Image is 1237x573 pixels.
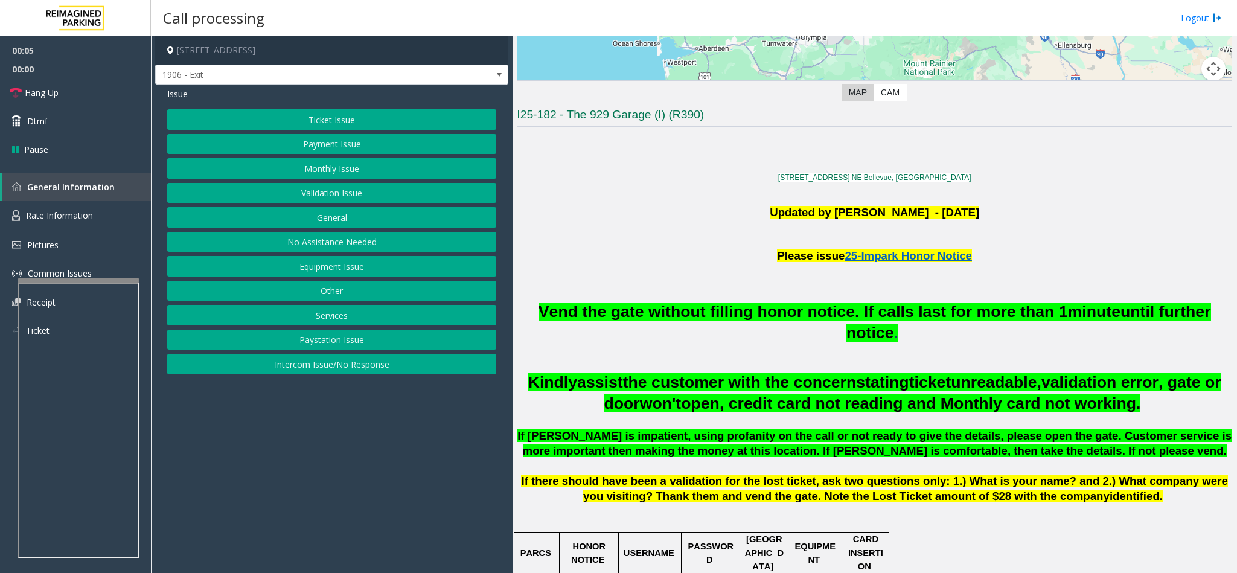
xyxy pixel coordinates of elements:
[12,182,21,191] img: 'icon'
[12,210,20,221] img: 'icon'
[1181,11,1222,24] a: Logout
[894,324,898,342] span: .
[517,429,1232,457] span: If [PERSON_NAME] is impatient, using profanity on the call or not ready to give the details, plea...
[155,36,508,65] h4: [STREET_ADDRESS]
[167,134,496,155] button: Payment Issue
[12,298,21,306] img: 'icon'
[842,84,874,101] label: Map
[167,183,496,203] button: Validation Issue
[951,373,1041,391] span: unreadable,
[640,394,682,412] span: won't
[157,3,270,33] h3: Call processing
[848,534,883,571] span: CARD INSERTION
[624,548,674,558] span: USERNAME
[1110,490,1160,502] span: identified
[845,243,971,263] a: 25-Impark Honor Notice
[27,181,115,193] span: General Information
[167,354,496,374] button: Intercom Issue/No Response
[777,249,845,262] span: Please issue
[604,373,1221,412] span: validation error, gate or door
[12,241,21,249] img: 'icon'
[845,249,971,262] span: 25-Impark Honor Notice
[167,109,496,130] button: Ticket Issue
[688,542,734,565] span: PASSWORD
[795,542,836,565] span: EQUIPMENT
[745,534,784,571] span: [GEOGRAPHIC_DATA]
[27,239,59,251] span: Pictures
[2,173,151,201] a: General Information
[681,394,1140,412] span: open, credit card not reading and Monthly card not working.
[571,542,608,565] span: HONOR NOTICE
[1201,57,1226,81] button: Map camera controls
[26,210,93,221] span: Rate Information
[909,373,951,391] span: ticket
[520,80,560,95] img: Google
[167,256,496,277] button: Equipment Issue
[167,207,496,228] button: General
[12,325,20,336] img: 'icon'
[1068,303,1120,321] span: minute
[156,65,438,85] span: 1906 - Exit
[520,80,560,95] a: Open this area in Google Maps (opens a new window)
[12,269,22,278] img: 'icon'
[28,267,92,279] span: Common Issues
[520,548,551,558] span: PARCS
[856,373,909,391] span: stating
[539,303,1068,321] span: Vend the gate without filling honor notice. If calls last for more than 1
[167,232,496,252] button: No Assistance Needed
[24,143,48,156] span: Pause
[1212,11,1222,24] img: logout
[167,281,496,301] button: Other
[846,303,1211,342] span: until further notice
[167,88,188,100] span: Issue
[167,305,496,325] button: Services
[1160,490,1163,502] span: .
[517,107,1232,127] h3: I25-182 - The 929 Garage (I) (R390)
[528,373,577,391] span: Kindly
[874,84,907,101] label: CAM
[167,158,496,179] button: Monthly Issue
[521,475,1227,502] span: If there should have been a validation for the lost ticket, ask two questions only: 1.) What is y...
[25,86,59,99] span: Hang Up
[623,373,857,391] span: the customer with the concern
[27,115,48,127] span: Dtmf
[577,373,623,391] span: assist
[770,206,979,219] b: Updated by [PERSON_NAME] - [DATE]
[778,173,971,182] a: [STREET_ADDRESS] NE Bellevue, [GEOGRAPHIC_DATA]
[167,330,496,350] button: Paystation Issue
